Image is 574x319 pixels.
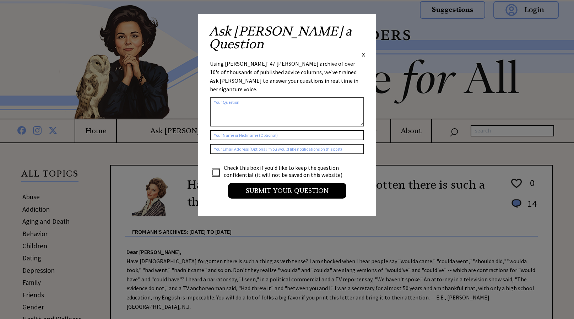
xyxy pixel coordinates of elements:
[210,59,364,93] div: Using [PERSON_NAME]' 47 [PERSON_NAME] archive of over 10's of thousands of published advice colum...
[228,183,346,199] input: Submit your Question
[223,164,349,179] td: Check this box if you'd like to keep the question confidential (it will not be saved on this webs...
[210,130,364,140] input: Your Name or Nickname (Optional)
[209,25,365,50] h2: Ask [PERSON_NAME] a Question
[362,51,365,58] span: X
[210,144,364,154] input: Your Email Address (Optional if you would like notifications on this post)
